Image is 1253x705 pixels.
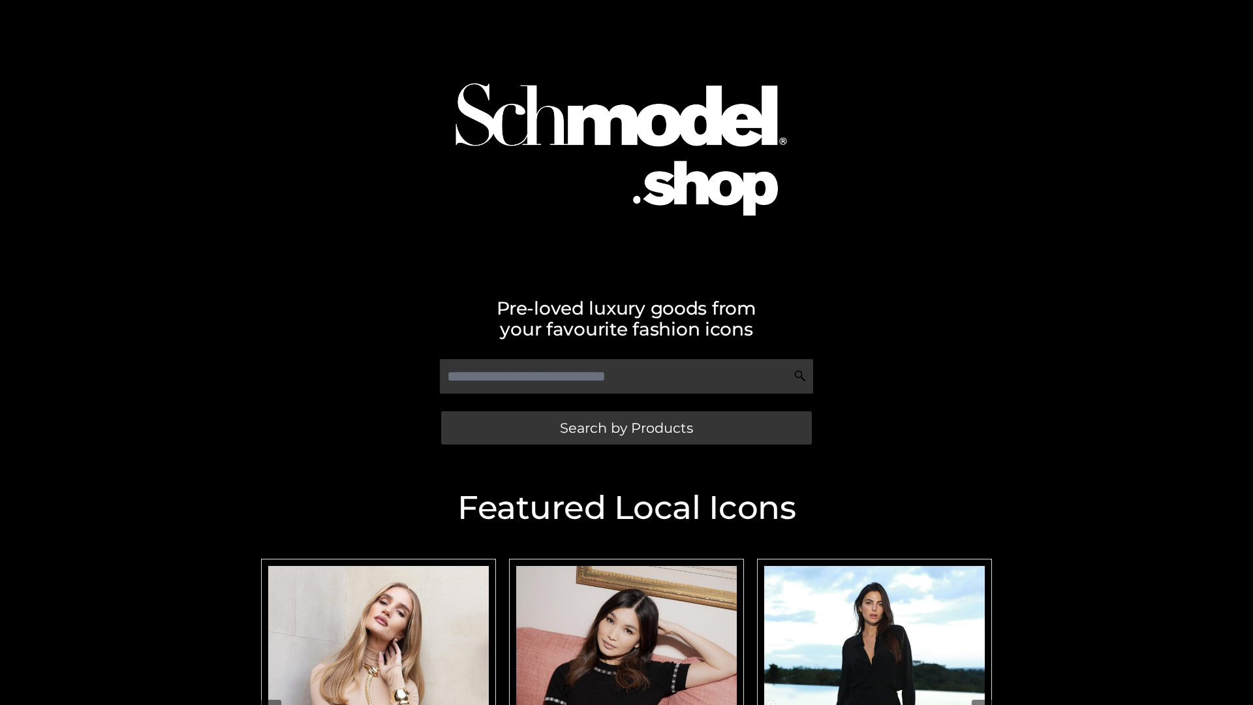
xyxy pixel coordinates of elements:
h2: Pre-loved luxury goods from your favourite fashion icons [255,298,998,339]
a: Search by Products [441,411,812,445]
h2: Featured Local Icons​ [255,492,998,524]
span: Search by Products [560,421,693,435]
img: Search Icon [794,369,807,383]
